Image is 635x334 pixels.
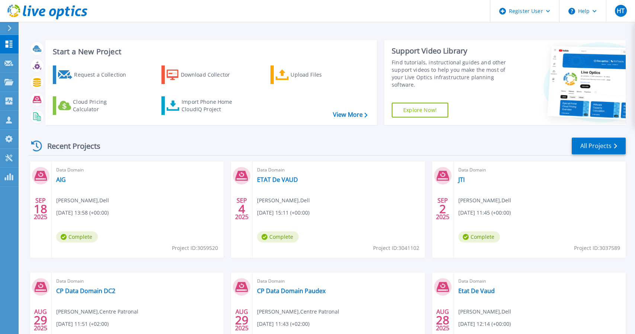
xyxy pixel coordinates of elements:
[56,320,109,328] span: [DATE] 11:51 (+02:00)
[29,137,110,155] div: Recent Projects
[458,176,465,183] a: JTI
[53,48,367,56] h3: Start a New Project
[458,320,511,328] span: [DATE] 12:14 (+00:00)
[257,196,310,205] span: [PERSON_NAME] , Dell
[181,67,240,82] div: Download Collector
[34,206,47,212] span: 18
[458,209,511,217] span: [DATE] 11:45 (+00:00)
[161,65,244,84] a: Download Collector
[235,195,249,222] div: SEP 2025
[53,96,136,115] a: Cloud Pricing Calculator
[257,176,298,183] a: ETAT De VAUD
[257,308,339,316] span: [PERSON_NAME] , Centre Patronal
[74,67,134,82] div: Request a Collection
[458,308,511,316] span: [PERSON_NAME] , Dell
[56,308,138,316] span: [PERSON_NAME] , Centre Patronal
[235,306,249,334] div: AUG 2025
[73,98,132,113] div: Cloud Pricing Calculator
[436,306,450,334] div: AUG 2025
[439,206,446,212] span: 2
[617,8,625,14] span: HT
[257,320,310,328] span: [DATE] 11:43 (+02:00)
[238,206,245,212] span: 4
[574,244,620,252] span: Project ID: 3037589
[172,244,218,252] span: Project ID: 3059520
[373,244,419,252] span: Project ID: 3041102
[436,195,450,222] div: SEP 2025
[33,195,48,222] div: SEP 2025
[33,306,48,334] div: AUG 2025
[436,317,449,323] span: 28
[34,317,47,323] span: 29
[392,59,514,89] div: Find tutorials, instructional guides and other support videos to help you make the most of your L...
[56,196,109,205] span: [PERSON_NAME] , Dell
[458,277,621,285] span: Data Domain
[458,287,495,295] a: Etat De Vaud
[56,176,66,183] a: AIG
[458,231,500,243] span: Complete
[257,287,325,295] a: CP Data Domain Paudex
[291,67,350,82] div: Upload Files
[257,231,299,243] span: Complete
[458,196,511,205] span: [PERSON_NAME] , Dell
[53,65,136,84] a: Request a Collection
[392,103,448,118] a: Explore Now!
[392,46,514,56] div: Support Video Library
[56,277,219,285] span: Data Domain
[56,209,109,217] span: [DATE] 13:58 (+00:00)
[270,65,353,84] a: Upload Files
[572,138,626,154] a: All Projects
[257,277,420,285] span: Data Domain
[235,317,248,323] span: 29
[56,166,219,174] span: Data Domain
[182,98,240,113] div: Import Phone Home CloudIQ Project
[333,111,368,118] a: View More
[257,209,310,217] span: [DATE] 15:11 (+00:00)
[56,231,98,243] span: Complete
[458,166,621,174] span: Data Domain
[56,287,115,295] a: CP Data Domain DC2
[257,166,420,174] span: Data Domain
